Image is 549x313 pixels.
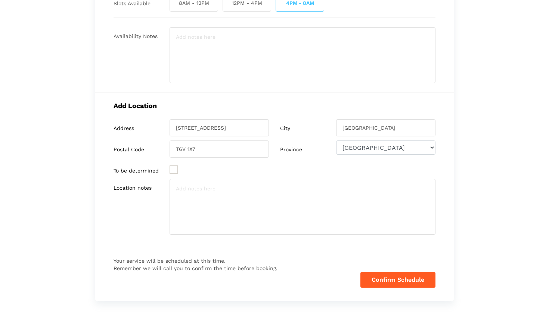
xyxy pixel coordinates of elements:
[114,146,144,153] label: Postal Code
[360,272,435,288] button: Confirm Schedule
[114,125,134,132] label: Address
[280,125,290,132] label: City
[114,0,151,7] label: Slots Available
[114,102,435,110] h5: Add Location
[114,185,152,191] label: Location notes
[114,33,158,39] label: Availability Notes
[280,146,302,153] label: Province
[114,257,277,272] span: Your service will be scheduled at this time. Remember we will call you to confirm the time before...
[114,168,159,174] label: To be determined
